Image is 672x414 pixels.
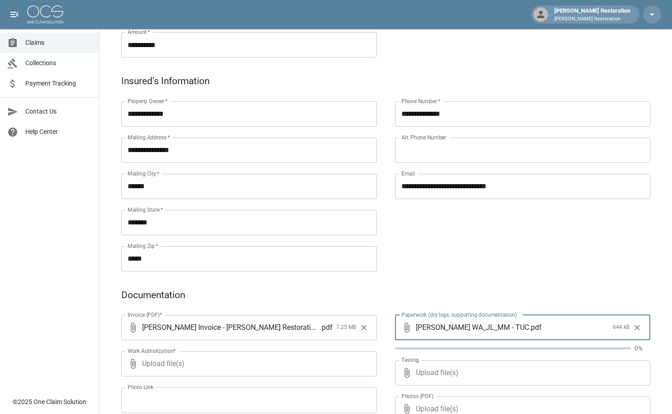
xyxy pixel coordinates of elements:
[336,323,356,332] span: 7.25 MB
[25,38,92,48] span: Claims
[142,322,320,333] span: [PERSON_NAME] Invoice - [PERSON_NAME] Restoration - TUC
[128,170,160,177] label: Mailing City
[357,321,371,334] button: Clear
[25,79,92,88] span: Payment Tracking
[634,344,650,353] p: 0%
[128,311,162,319] label: Invoice (PDF)*
[25,58,92,68] span: Collections
[128,347,176,355] label: Work Authorization*
[551,6,634,23] div: [PERSON_NAME] Restoration
[5,5,24,24] button: open drawer
[142,351,353,376] span: Upload file(s)
[554,15,630,23] p: [PERSON_NAME] Restoration
[416,322,529,333] span: [PERSON_NAME] WA_JL_MM - TUC
[529,322,542,333] span: . pdf
[128,206,163,214] label: Mailing State
[128,97,168,105] label: Property Owner
[13,397,86,406] div: © 2025 One Claim Solution
[401,133,446,141] label: Alt. Phone Number
[401,311,517,319] label: Paperwork (dry logs, supporting documentation)
[128,242,158,250] label: Mailing Zip
[25,127,92,137] span: Help Center
[401,356,419,364] label: Testing
[25,107,92,116] span: Contact Us
[416,360,626,385] span: Upload file(s)
[128,28,150,36] label: Amount
[401,97,440,105] label: Phone Number
[401,392,434,400] label: Photos (PDF)
[630,321,644,334] button: Clear
[401,170,415,177] label: Email
[128,383,153,391] label: Photo Link
[320,322,333,333] span: . pdf
[613,323,629,332] span: 644 kB
[128,133,170,141] label: Mailing Address
[27,5,63,24] img: ocs-logo-white-transparent.png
